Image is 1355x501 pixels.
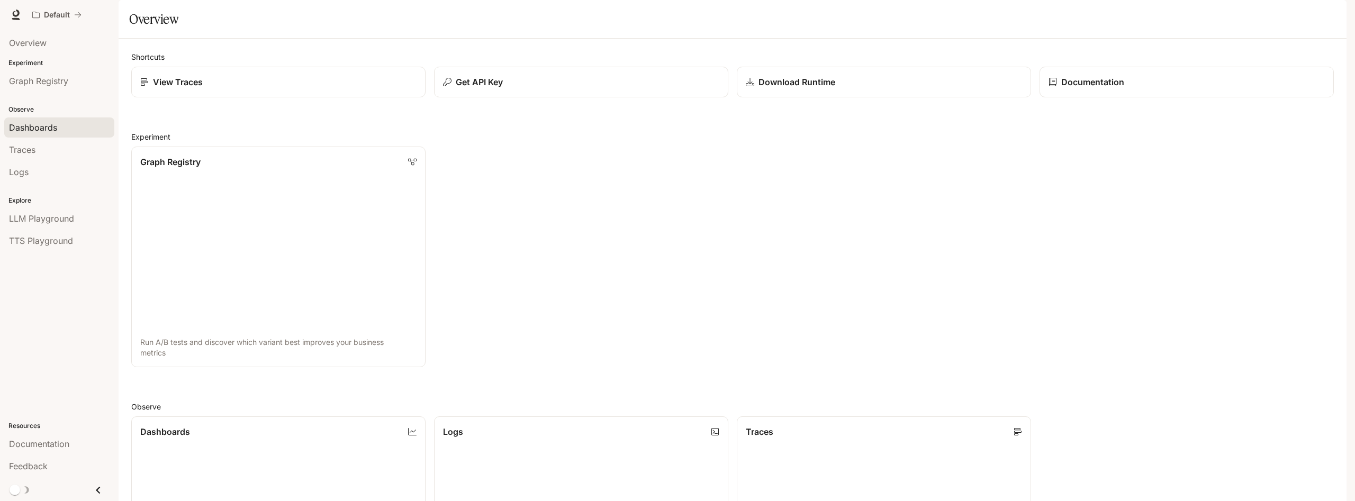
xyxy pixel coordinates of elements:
[737,67,1031,97] a: Download Runtime
[443,425,463,438] p: Logs
[28,4,86,25] button: All workspaces
[44,11,70,20] p: Default
[140,156,201,168] p: Graph Registry
[131,147,426,367] a: Graph RegistryRun A/B tests and discover which variant best improves your business metrics
[758,76,835,88] p: Download Runtime
[131,401,1334,412] h2: Observe
[1061,76,1124,88] p: Documentation
[131,131,1334,142] h2: Experiment
[1040,67,1334,97] a: Documentation
[434,67,728,97] button: Get API Key
[131,51,1334,62] h2: Shortcuts
[746,425,773,438] p: Traces
[140,425,190,438] p: Dashboards
[129,8,178,30] h1: Overview
[153,76,203,88] p: View Traces
[456,76,503,88] p: Get API Key
[140,337,417,358] p: Run A/B tests and discover which variant best improves your business metrics
[131,67,426,97] a: View Traces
